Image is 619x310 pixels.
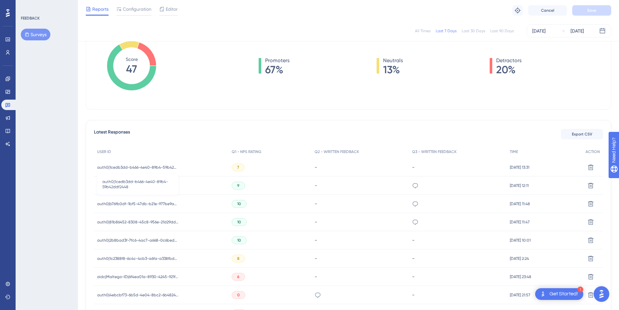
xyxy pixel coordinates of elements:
div: Open Get Started! checklist, remaining modules: 1 [535,288,583,300]
div: - [315,219,406,225]
div: FEEDBACK [21,16,40,21]
span: Configuration [123,5,151,13]
span: 9 [237,183,239,188]
span: [DATE] 11:47 [510,219,530,225]
img: launcher-image-alternative-text [539,290,547,298]
span: Need Help? [15,2,41,9]
span: Editor [166,5,178,13]
span: 0 [237,292,240,298]
div: - [315,164,406,170]
span: auth0|81b86452-8308-45c8-956e-21d29dd17bac [97,219,178,225]
span: 7 [237,165,239,170]
iframe: UserGuiding AI Assistant Launcher [592,284,611,304]
div: - [315,237,406,243]
span: Promoters [265,57,290,64]
div: - [412,164,503,170]
span: 10 [237,201,241,206]
span: auth0|1cedb3dd-b466-4e40-89b4-59b42ddf2448 [102,179,173,190]
span: 67% [265,64,290,75]
span: Q3 - WRITTEN FEEDBACK [412,149,457,154]
span: Latest Responses [94,128,130,140]
div: [DATE] [571,27,584,35]
span: USER ID [97,149,111,154]
div: - [412,292,503,298]
span: Q2 - WRITTEN FEEDBACK [315,149,359,154]
div: - [315,201,406,207]
span: auth0|1cedb3dd-b466-4e40-89b4-59b42ddf2448 [97,165,178,170]
tspan: 47 [126,63,137,75]
span: Export CSV [572,132,592,137]
span: ACTION [586,149,600,154]
span: Detractors [496,57,522,64]
div: Last 90 Days [490,28,514,34]
span: [DATE] 21:57 [510,292,530,298]
div: All Times [415,28,431,34]
div: - [315,274,406,280]
span: auth0|b76fb0df-1bf5-47db-b21e-977be9a919f2 [97,201,178,206]
span: Cancel [541,8,554,13]
div: - [412,237,503,243]
span: [DATE] 2:24 [510,256,529,261]
span: TIME [510,149,518,154]
tspan: Score [126,57,138,62]
div: 1 [577,287,583,292]
div: - [412,255,503,261]
span: 10 [237,219,241,225]
div: Get Started! [549,290,578,298]
span: Save [587,8,596,13]
span: oidc|Maltego-ID|6f4ea01a-8930-4245-921f-b9da80276984 [97,274,178,279]
span: 8 [237,256,239,261]
span: auth0|4ebcbf73-6b5d-4e04-8bc2-6b482463cba4 [97,292,178,298]
span: [DATE] 10:01 [510,238,531,243]
div: Last 7 Days [436,28,457,34]
span: 20% [496,64,522,75]
span: Reports [92,5,109,13]
span: 13% [383,64,403,75]
div: - [315,255,406,261]
span: 10 [237,238,241,243]
div: [DATE] [532,27,546,35]
span: Q1 - NPS RATING [232,149,261,154]
span: [DATE] 13:31 [510,165,529,170]
span: 6 [237,274,239,279]
span: [DATE] 12:11 [510,183,529,188]
div: - [315,182,406,189]
button: Cancel [528,5,567,16]
span: auth0|1c2388f8-6c4c-4cb3-a6fa-a338fbdc1b47 [97,256,178,261]
button: Surveys [21,29,50,40]
button: Export CSV [561,129,603,139]
div: - [412,274,503,280]
span: [DATE] 23:48 [510,274,531,279]
div: Last 30 Days [462,28,485,34]
span: [DATE] 11:48 [510,201,530,206]
button: Save [572,5,611,16]
span: Neutrals [383,57,403,64]
span: auth0|2b8bad3f-7fc6-4ac7-a668-0c6bed045d8c [97,238,178,243]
